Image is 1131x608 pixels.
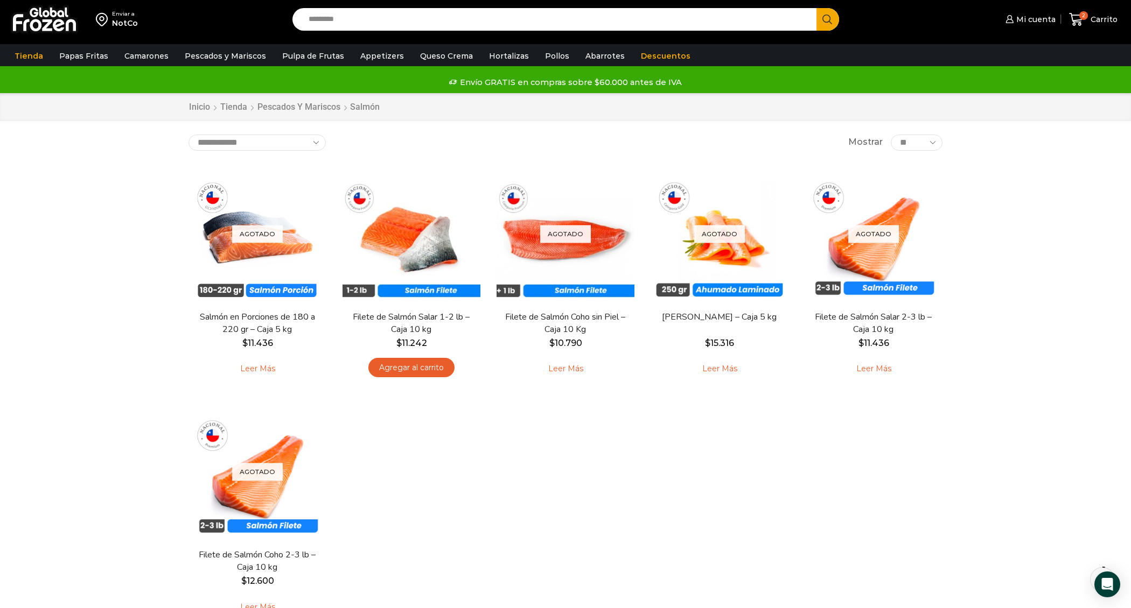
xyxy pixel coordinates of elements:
[858,338,889,348] bdi: 11.436
[196,311,319,336] a: Salmón en Porciones de 180 a 220 gr – Caja 5 kg
[540,46,575,66] a: Pollos
[484,46,534,66] a: Hortalizas
[1094,571,1120,597] div: Open Intercom Messenger
[232,225,283,243] p: Agotado
[112,18,138,29] div: NotCo
[1066,7,1120,32] a: 2 Carrito
[242,338,248,348] span: $
[532,358,600,380] a: Leé más sobre “Filete de Salmón Coho sin Piel – Caja 10 Kg”
[241,576,274,586] bdi: 12.600
[224,358,292,380] a: Leé más sobre “Salmón en Porciones de 180 a 220 gr - Caja 5 kg”
[277,46,350,66] a: Pulpa de Frutas
[1079,11,1088,20] span: 2
[54,46,114,66] a: Papas Fritas
[188,101,211,114] a: Inicio
[188,101,380,114] nav: Breadcrumb
[232,463,283,480] p: Agotado
[636,46,696,66] a: Descuentos
[241,576,247,586] span: $
[705,338,734,348] bdi: 15.316
[1088,14,1118,25] span: Carrito
[848,225,899,243] p: Agotado
[9,46,48,66] a: Tienda
[840,358,908,380] a: Leé más sobre “Filete de Salmón Salar 2-3 lb - Caja 10 kg”
[220,101,248,114] a: Tienda
[540,225,591,243] p: Agotado
[816,8,839,31] button: Search button
[504,311,627,336] a: Filete de Salmón Coho sin Piel – Caja 10 Kg
[658,311,781,323] a: [PERSON_NAME] – Caja 5 kg
[1003,9,1056,30] a: Mi cuenta
[188,135,326,151] select: Pedido de la tienda
[179,46,271,66] a: Pescados y Mariscos
[858,338,864,348] span: $
[396,338,402,348] span: $
[580,46,630,66] a: Abarrotes
[686,358,754,380] a: Leé más sobre “Salmón Ahumado Laminado - Caja 5 kg”
[119,46,174,66] a: Camarones
[549,338,555,348] span: $
[1014,14,1056,25] span: Mi cuenta
[257,101,341,114] a: Pescados y Mariscos
[196,549,319,574] a: Filete de Salmón Coho 2-3 lb – Caja 10 kg
[368,358,455,378] a: Agregar al carrito: “Filete de Salmón Salar 1-2 lb – Caja 10 kg”
[396,338,427,348] bdi: 11.242
[848,136,883,149] span: Mostrar
[112,10,138,18] div: Enviar a
[355,46,409,66] a: Appetizers
[96,10,112,29] img: address-field-icon.svg
[415,46,478,66] a: Queso Crema
[350,102,380,112] h1: Salmón
[694,225,745,243] p: Agotado
[549,338,582,348] bdi: 10.790
[705,338,710,348] span: $
[350,311,473,336] a: Filete de Salmón Salar 1-2 lb – Caja 10 kg
[242,338,273,348] bdi: 11.436
[812,311,935,336] a: Filete de Salmón Salar 2-3 lb – Caja 10 kg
